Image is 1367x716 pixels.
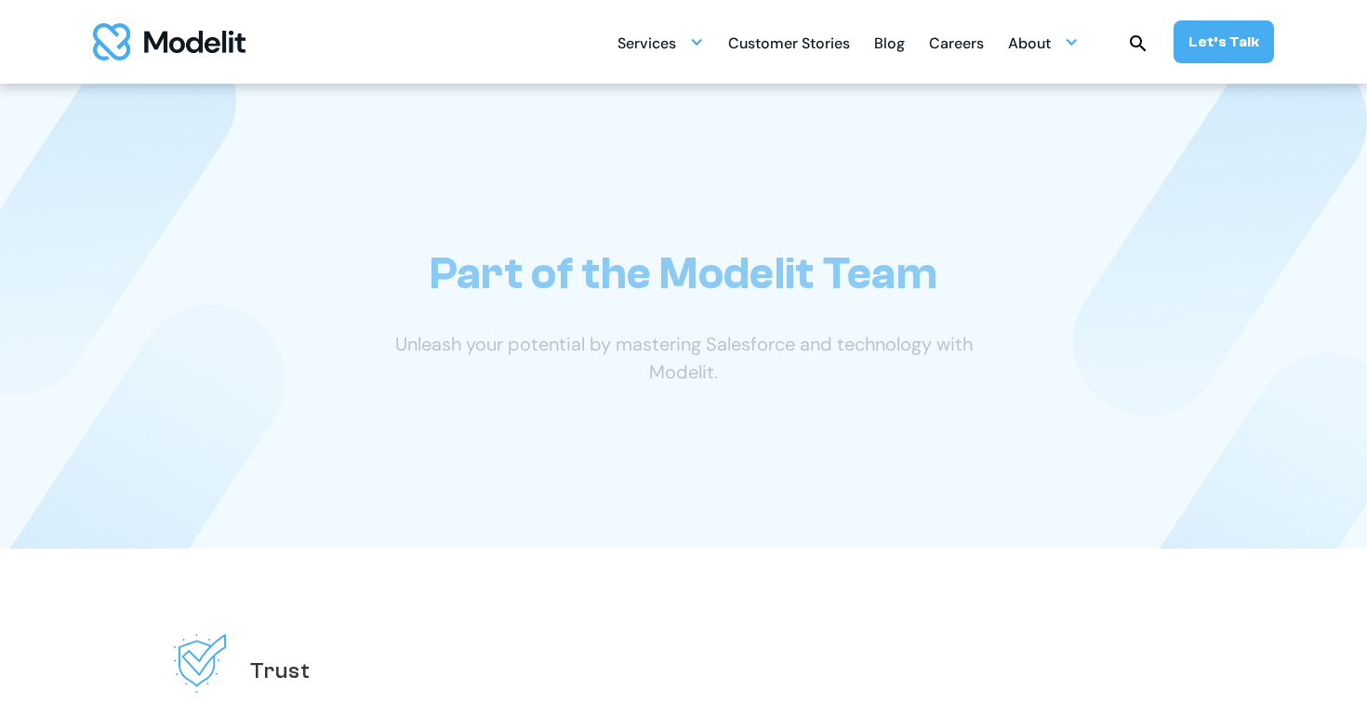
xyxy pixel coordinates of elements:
div: Blog [874,27,905,63]
div: Services [617,27,676,63]
h2: Trust [250,656,311,685]
div: About [1008,24,1079,60]
h1: Part of the Modelit Team [430,247,937,300]
div: Careers [929,27,984,63]
a: Careers [929,24,984,60]
div: Let’s Talk [1188,32,1259,52]
div: Customer Stories [728,27,850,63]
a: home [93,23,246,60]
a: Customer Stories [728,24,850,60]
a: Blog [874,24,905,60]
div: About [1008,27,1051,63]
a: Let’s Talk [1174,20,1274,63]
img: modelit logo [93,23,246,60]
p: Unleash your potential by mastering Salesforce and technology with Modelit. [363,330,1004,386]
div: Services [617,24,704,60]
